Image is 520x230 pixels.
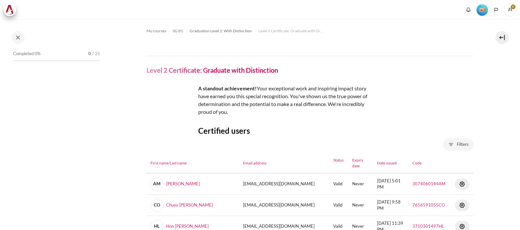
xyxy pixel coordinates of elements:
[150,161,168,165] a: First name
[173,28,183,34] span: SG B1
[477,4,488,16] img: Level #1
[150,202,213,207] a: COChuay [PERSON_NAME]
[147,66,278,74] h4: Level 2 Certificate: Graduate with Distinction
[190,27,252,35] a: Graduation Level 2: With Distinction
[463,5,473,15] div: Show notification window with no new notifications
[458,180,466,188] img: Actions
[150,181,200,186] a: AM[PERSON_NAME]
[150,199,164,212] span: CO
[333,158,344,162] a: Status
[190,28,252,34] span: Graduation Level 2: With Distinction
[147,153,239,173] th: /
[458,201,466,209] img: Actions
[147,84,196,133] img: fxvh
[258,27,324,35] a: Level 2 Certificate: Graduate with Distinction
[258,28,324,34] span: Level 2 Certificate: Graduate with Distinction
[377,161,397,165] a: Date issued
[352,158,363,168] a: Expiry date
[443,138,474,151] button: Filters
[329,173,348,195] td: Valid
[348,195,373,216] td: Never
[147,28,166,34] span: My courses
[150,177,164,191] span: AM
[474,4,491,16] a: Level #1
[348,173,373,195] td: Never
[170,161,187,165] a: Last name
[412,181,445,186] a: 3074060144AM
[373,195,408,216] td: [DATE] 9:58 PM
[147,27,166,35] a: My courses
[491,5,501,15] button: Languages
[457,141,469,148] span: Filters
[373,173,408,195] td: [DATE] 5:01 PM
[412,161,422,165] a: Code
[412,223,444,229] a: 3710301497HL
[92,51,100,57] span: / 25
[198,85,257,91] strong: A standout achievement!
[173,27,183,35] a: SG B1
[504,3,517,16] a: User menu
[147,26,474,36] nav: Navigation bar
[3,3,20,16] a: Architeck Architeck
[412,202,445,207] a: 7656591055CO
[13,49,100,68] a: Completed 0% 0 / 25
[504,3,517,16] span: JT
[5,5,14,15] img: Architeck
[243,161,267,165] a: Email address
[239,195,329,216] td: [EMAIL_ADDRESS][DOMAIN_NAME]
[13,51,41,57] span: Completed 0%
[147,84,375,116] div: Your exceptional work and inspiring impact story have earned you this special recognition. You've...
[150,223,209,229] a: HLHon [PERSON_NAME]
[329,195,348,216] td: Valid
[147,126,474,136] h3: Certified users
[88,51,91,57] span: 0
[239,173,329,195] td: [EMAIL_ADDRESS][DOMAIN_NAME]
